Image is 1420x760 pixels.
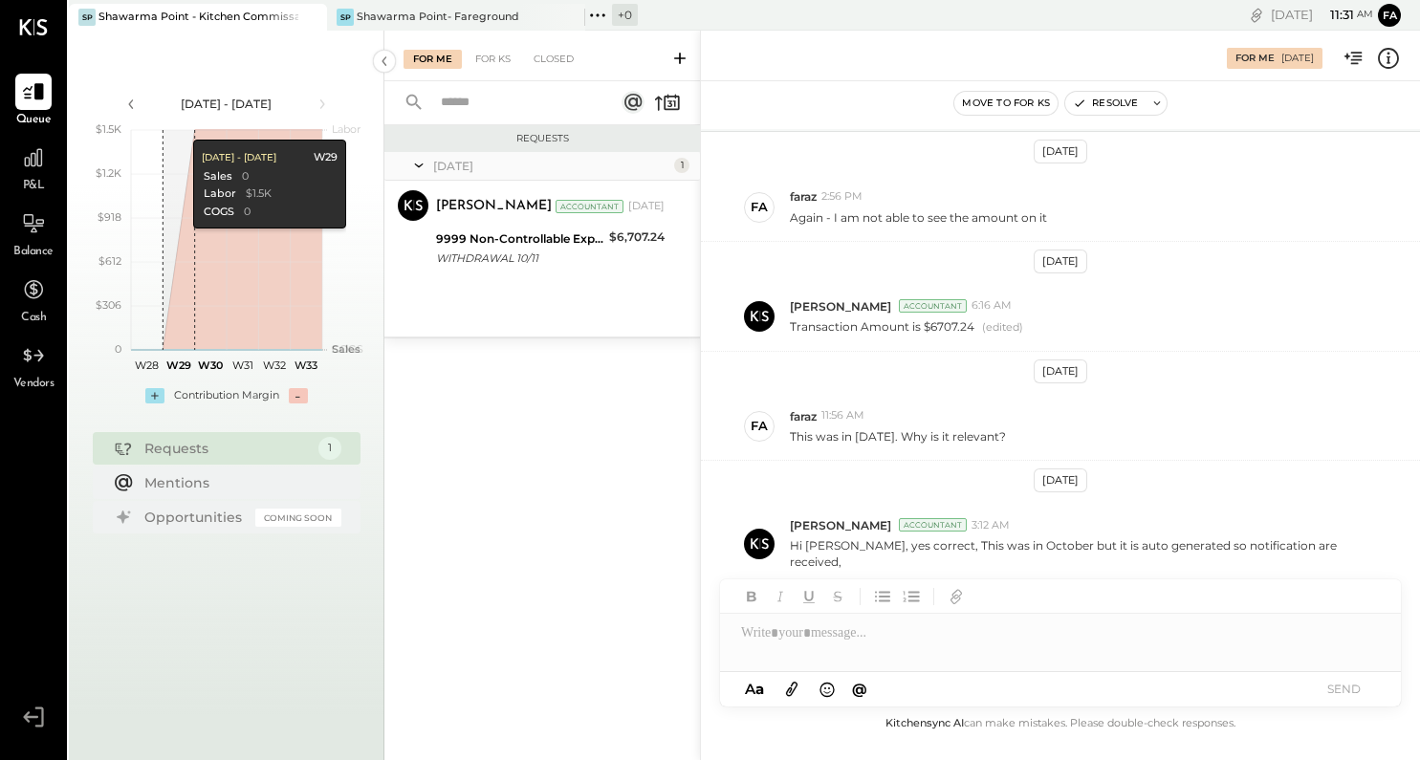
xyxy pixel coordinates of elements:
div: Closed [524,50,583,69]
div: [DATE] - [DATE] [145,96,308,112]
button: Bold [739,584,764,609]
div: Requests [144,439,309,458]
text: W29 [166,358,191,372]
div: SP [337,9,354,26]
span: am [1357,8,1373,21]
span: [PERSON_NAME] [790,298,891,315]
text: W33 [295,358,317,372]
button: fa [1378,4,1401,27]
p: Transaction Amount is $6707.24 [790,318,974,336]
div: [DATE] [1271,6,1373,24]
div: [DATE] [1034,468,1087,492]
div: Contribution Margin [174,388,279,403]
div: [DATE] [433,158,669,174]
span: Cash [21,310,46,327]
div: Shawarma Point - Kitchen Commissary [98,10,298,25]
span: Balance [13,244,54,261]
div: Requests [394,132,690,145]
div: Mentions [144,473,332,492]
span: 11:56 AM [821,408,864,423]
text: $918 [98,210,121,224]
text: W32 [263,358,286,372]
text: $306 [96,298,121,312]
div: For Me [1235,52,1275,65]
div: [DATE] [1281,52,1314,65]
text: W28 [135,358,159,372]
button: Unordered List [870,584,895,609]
button: Italic [768,584,793,609]
div: fa [751,417,768,435]
div: + 0 [612,4,638,26]
span: faraz [790,408,817,424]
div: - [289,388,308,403]
text: 0 [115,342,121,356]
span: a [755,680,764,698]
div: Accountant [899,299,967,313]
div: For Me [404,50,462,69]
div: $6,707.24 [609,228,665,247]
div: Accountant [899,518,967,532]
div: [DATE] - [DATE] [201,151,275,164]
div: 0 [243,205,250,220]
text: $1.5K [96,122,121,136]
button: Strikethrough [825,584,850,609]
p: This was in [DATE]. Why is it relevant? [790,428,1006,445]
div: [DATE] [1034,250,1087,273]
button: Resolve [1065,92,1146,115]
span: 6:16 AM [972,298,1012,314]
div: Opportunities [144,508,246,527]
text: Labor [332,122,360,136]
div: SP [78,9,96,26]
div: 0 [241,169,248,185]
a: Cash [1,271,66,327]
span: (edited) [982,320,1023,336]
div: For KS [466,50,520,69]
a: Queue [1,74,66,129]
div: Shawarma Point- Fareground [357,10,519,25]
span: Queue [16,112,52,129]
span: 11 : 31 [1316,6,1354,24]
button: Move to for ks [954,92,1058,115]
button: Ordered List [899,584,924,609]
text: Sales [332,342,360,356]
text: $1.2K [96,166,121,180]
button: Underline [797,584,821,609]
a: Vendors [1,337,66,393]
button: Aa [739,679,770,700]
p: Again - I am not able to see the amount on it [790,209,1047,226]
div: [DATE] [1034,359,1087,383]
span: @ [852,680,867,698]
div: [DATE] [628,199,665,214]
div: 9999 Non-Controllable Expenses:Other Income and Expenses:To Be Classified P&L [436,229,603,249]
text: W31 [231,358,252,372]
div: WITHDRAWAL 10/11 [436,249,603,268]
button: SEND [1305,676,1382,702]
div: Accountant [556,200,623,213]
p: Hi [PERSON_NAME], yes correct, This was in October but it is auto generated so notification are r... [790,537,1374,570]
a: Balance [1,206,66,261]
div: [PERSON_NAME] [436,197,552,216]
span: P&L [23,178,45,195]
span: 2:56 PM [821,189,863,205]
div: [DATE] [1034,140,1087,163]
span: Vendors [13,376,55,393]
div: Coming Soon [255,509,341,527]
div: 1 [674,158,689,173]
div: W29 [313,150,337,165]
div: + [145,388,164,403]
a: P&L [1,140,66,195]
div: Labor [203,186,235,202]
button: @ [846,677,873,701]
span: 3:12 AM [972,518,1010,533]
div: COGS [203,205,233,220]
span: [PERSON_NAME] [790,517,891,533]
div: Sales [203,169,231,185]
text: $612 [98,254,121,268]
span: faraz [790,188,817,205]
text: W30 [198,358,223,372]
div: fa [751,198,768,216]
div: copy link [1247,5,1266,25]
div: $1.5K [245,186,271,202]
button: Add URL [944,584,969,609]
div: 1 [318,437,341,460]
